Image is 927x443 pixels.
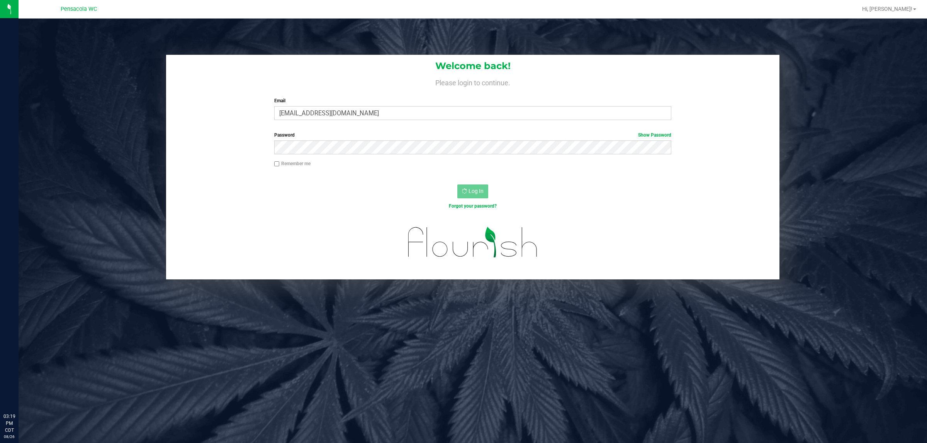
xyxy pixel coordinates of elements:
[638,132,671,138] a: Show Password
[166,61,779,71] h1: Welcome back!
[449,203,497,209] a: Forgot your password?
[457,184,488,198] button: Log In
[396,218,550,267] img: flourish_logo.svg
[166,77,779,86] h4: Please login to continue.
[274,161,280,167] input: Remember me
[61,6,97,12] span: Pensacola WC
[3,434,15,440] p: 08/26
[862,6,912,12] span: Hi, [PERSON_NAME]!
[274,132,295,138] span: Password
[274,97,672,104] label: Email
[3,413,15,434] p: 03:19 PM CDT
[274,160,311,167] label: Remember me
[469,188,484,194] span: Log In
